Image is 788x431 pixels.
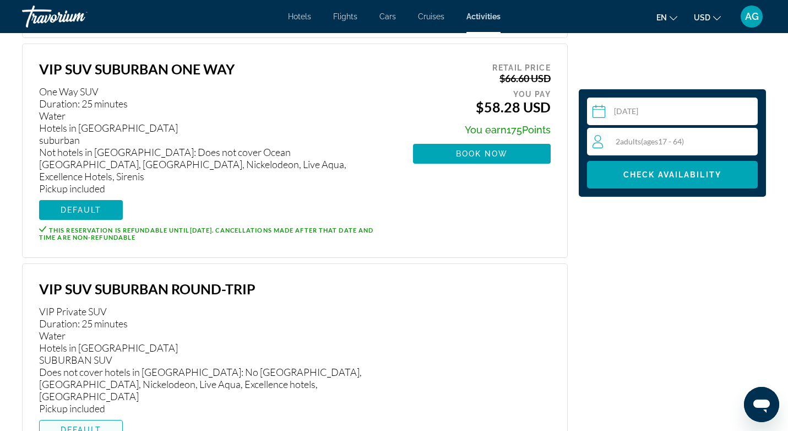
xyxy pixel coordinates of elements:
[456,149,508,158] span: Book now
[288,12,311,21] a: Hotels
[587,128,758,155] button: Travelers: 2 adults, 0 children
[737,5,766,28] button: User Menu
[744,387,779,422] iframe: Button to launch messaging window
[466,12,501,21] a: Activities
[616,137,684,146] span: 2
[641,137,684,146] span: ( 17 - 64)
[507,124,522,136] span: 175
[643,137,658,146] span: ages
[694,9,721,25] button: Change currency
[22,2,132,31] a: Travorium
[587,161,758,188] button: Check Availability
[39,200,123,220] button: DEFAULT
[39,281,391,297] h3: VIP SUV SUBURBAN ROUND-TRIP
[745,11,759,22] span: AG
[413,87,551,99] div: You pay
[465,124,507,136] span: You earn
[656,13,667,22] span: en
[694,13,710,22] span: USD
[522,124,551,136] span: Points
[39,61,391,77] h3: VIP SUV SUBURBAN ONE WAY
[476,99,551,115] ins: $58.28 USD
[413,61,551,72] div: Retail Price
[418,12,444,21] a: Cruises
[656,9,677,25] button: Change language
[39,85,391,195] div: One Way SUV Duration: 25 minutes Water Hotels in [GEOGRAPHIC_DATA] suburban Not hotels in [GEOGRA...
[379,12,396,21] a: Cars
[190,227,213,234] span: [DATE]
[413,144,551,164] button: Book now
[499,72,551,84] del: $66.60 USD
[413,61,551,115] div: Old price: $66.60 USD, Sale Price: $58.28 USD
[620,137,641,146] span: Adults
[333,12,357,21] a: Flights
[39,305,391,414] div: VIP Private SUV Duration: 25 minutes Water Hotels in [GEOGRAPHIC_DATA] SUBURBAN SUV Does not cove...
[61,206,102,214] span: DEFAULT
[39,227,373,241] span: This reservation is refundable until . Cancellations made after that date and time are non-refund...
[623,170,721,179] span: Check Availability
